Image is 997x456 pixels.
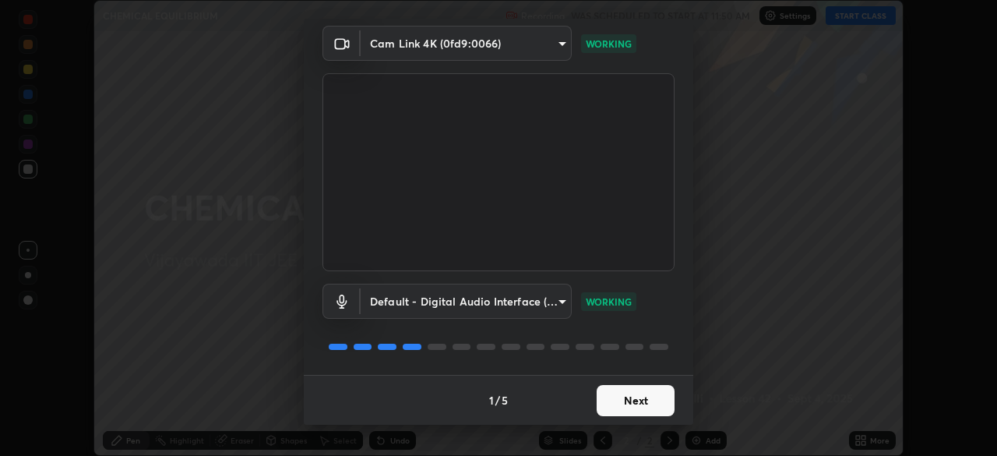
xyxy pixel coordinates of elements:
p: WORKING [586,295,632,309]
div: Cam Link 4K (0fd9:0066) [361,26,572,61]
h4: / [495,392,500,408]
h4: 5 [502,392,508,408]
p: WORKING [586,37,632,51]
div: Cam Link 4K (0fd9:0066) [361,284,572,319]
button: Next [597,385,675,416]
h4: 1 [489,392,494,408]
